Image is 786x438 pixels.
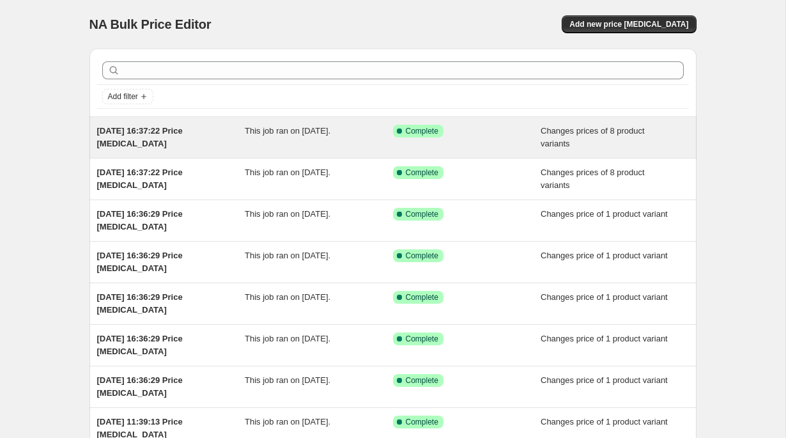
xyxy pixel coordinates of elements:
[406,251,438,261] span: Complete
[245,251,330,260] span: This job ran on [DATE].
[245,126,330,136] span: This job ran on [DATE].
[245,292,330,302] span: This job ran on [DATE].
[541,292,668,302] span: Changes price of 1 product variant
[97,209,183,231] span: [DATE] 16:36:29 Price [MEDICAL_DATA]
[97,251,183,273] span: [DATE] 16:36:29 Price [MEDICAL_DATA]
[89,17,212,31] span: NA Bulk Price Editor
[562,15,696,33] button: Add new price [MEDICAL_DATA]
[406,375,438,386] span: Complete
[406,417,438,427] span: Complete
[245,168,330,177] span: This job ran on [DATE].
[541,375,668,385] span: Changes price of 1 product variant
[569,19,688,29] span: Add new price [MEDICAL_DATA]
[406,209,438,219] span: Complete
[245,417,330,426] span: This job ran on [DATE].
[541,334,668,343] span: Changes price of 1 product variant
[541,126,645,148] span: Changes prices of 8 product variants
[541,168,645,190] span: Changes prices of 8 product variants
[406,168,438,178] span: Complete
[102,89,153,104] button: Add filter
[406,334,438,344] span: Complete
[97,126,183,148] span: [DATE] 16:37:22 Price [MEDICAL_DATA]
[406,126,438,136] span: Complete
[541,209,668,219] span: Changes price of 1 product variant
[97,334,183,356] span: [DATE] 16:36:29 Price [MEDICAL_DATA]
[97,375,183,398] span: [DATE] 16:36:29 Price [MEDICAL_DATA]
[245,375,330,385] span: This job ran on [DATE].
[97,292,183,315] span: [DATE] 16:36:29 Price [MEDICAL_DATA]
[245,209,330,219] span: This job ran on [DATE].
[541,417,668,426] span: Changes price of 1 product variant
[245,334,330,343] span: This job ran on [DATE].
[541,251,668,260] span: Changes price of 1 product variant
[406,292,438,302] span: Complete
[108,91,138,102] span: Add filter
[97,168,183,190] span: [DATE] 16:37:22 Price [MEDICAL_DATA]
